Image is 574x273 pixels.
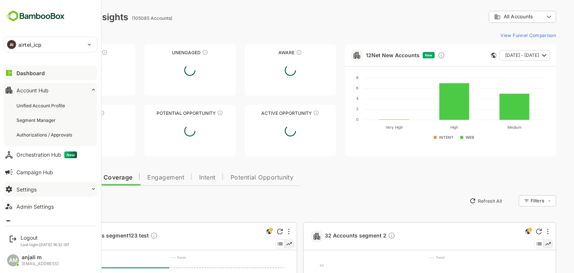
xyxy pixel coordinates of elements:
[22,254,59,261] div: anjali m
[118,110,209,116] div: Potential Opportunity
[424,125,432,130] text: High
[21,234,70,241] div: Logout
[402,255,418,260] text: ---- Trend
[173,175,189,181] span: Intent
[4,83,97,98] button: Account Hub
[251,228,257,234] div: Refresh
[124,232,132,240] div: Description not present
[4,9,67,23] img: BambooboxFullLogoMark.5f36c76dfaba33ec1ec1367b70bb1252.svg
[497,227,506,237] div: This is a global insight. Segment selection is not applicable for this view
[293,263,298,267] text: 40
[287,110,293,116] div: These accounts have open opportunities which might be at any of the Sales Stages
[18,110,109,116] div: Engaged
[330,117,332,122] text: 0
[478,14,507,19] span: All Accounts
[25,175,106,181] span: Data Quality and Coverage
[4,199,97,214] button: Admin Settings
[16,203,54,210] div: Admin Settings
[121,175,158,181] span: Engagement
[340,52,394,58] a: 12Net New Accounts
[143,255,160,260] text: ---- Trend
[521,228,522,234] div: More
[399,53,406,57] span: New
[330,96,332,101] text: 4
[362,232,369,240] div: Description not present
[504,198,518,203] div: Filters
[4,37,97,52] div: AIairtel_icp
[176,49,182,55] div: These accounts have not shown enough engagement and need nurturing
[4,65,97,80] button: Dashboard
[106,15,148,21] ag: (105085 Accounts)
[4,165,97,180] button: Campaign Hub
[479,50,513,60] span: [DATE] - [DATE]
[16,221,47,227] div: Data Upload
[18,50,109,55] div: Unreached
[64,151,77,158] span: New
[18,12,102,22] div: Dashboard Insights
[468,13,518,20] div: All Accounts
[330,86,332,90] text: 6
[510,228,516,234] div: Refresh
[4,182,97,197] button: Settings
[299,232,369,240] span: 32 Accounts segment 2
[219,50,310,55] div: Aware
[7,40,16,49] div: AI
[72,110,78,116] div: These accounts are warm, further nurturing would qualify them to MQAs
[471,29,530,41] button: View Funnel Comparison
[204,175,268,181] span: Potential Opportunity
[16,117,57,123] div: Segment Manager
[7,254,19,266] div: AM
[4,147,97,162] button: Orchestration HubNew
[504,194,530,208] div: Filters
[481,125,495,129] text: Medium
[473,50,524,61] button: [DATE] - [DATE]
[219,110,310,116] div: Active Opportunity
[330,107,332,111] text: 2
[191,110,197,116] div: These accounts are MQAs and can be passed on to Inside Sales
[16,169,53,175] div: Campaign Hub
[75,49,81,55] div: These accounts have not been engaged with for a defined time period
[411,52,419,59] div: Discover new ICP-fit accounts showing engagement — via intent surges, anonymous website visits, L...
[16,151,77,158] div: Orchestration Hub
[4,216,97,231] button: Data Upload
[262,228,263,234] div: More
[16,87,49,93] div: Account Hub
[18,41,41,49] p: airtel_icp
[16,70,45,76] div: Dashboard
[270,49,276,55] div: These accounts have just entered the buying cycle and need further nurturing
[40,232,132,240] span: 4757 Accounts segment123 test
[22,261,59,266] div: [EMAIL_ADDRESS]
[299,232,372,240] a: 32 Accounts segment 2Description not present
[359,125,376,130] text: Very High
[16,102,67,109] div: Unified Account Profile
[16,186,37,193] div: Settings
[21,242,70,247] p: Last login: [DATE] 16:32 IST
[330,75,332,80] text: 8
[463,10,530,24] div: All Accounts
[440,195,479,207] button: Refresh All
[118,50,209,55] div: Unengaged
[465,53,470,58] div: This card does not support filter and segments
[18,194,72,208] button: New Insights
[238,227,247,237] div: This is a global insight. Segment selection is not applicable for this view
[40,232,135,240] a: 4757 Accounts segment123 testDescription not present
[35,263,39,267] text: 5K
[16,132,74,138] div: Authorizations / Approvals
